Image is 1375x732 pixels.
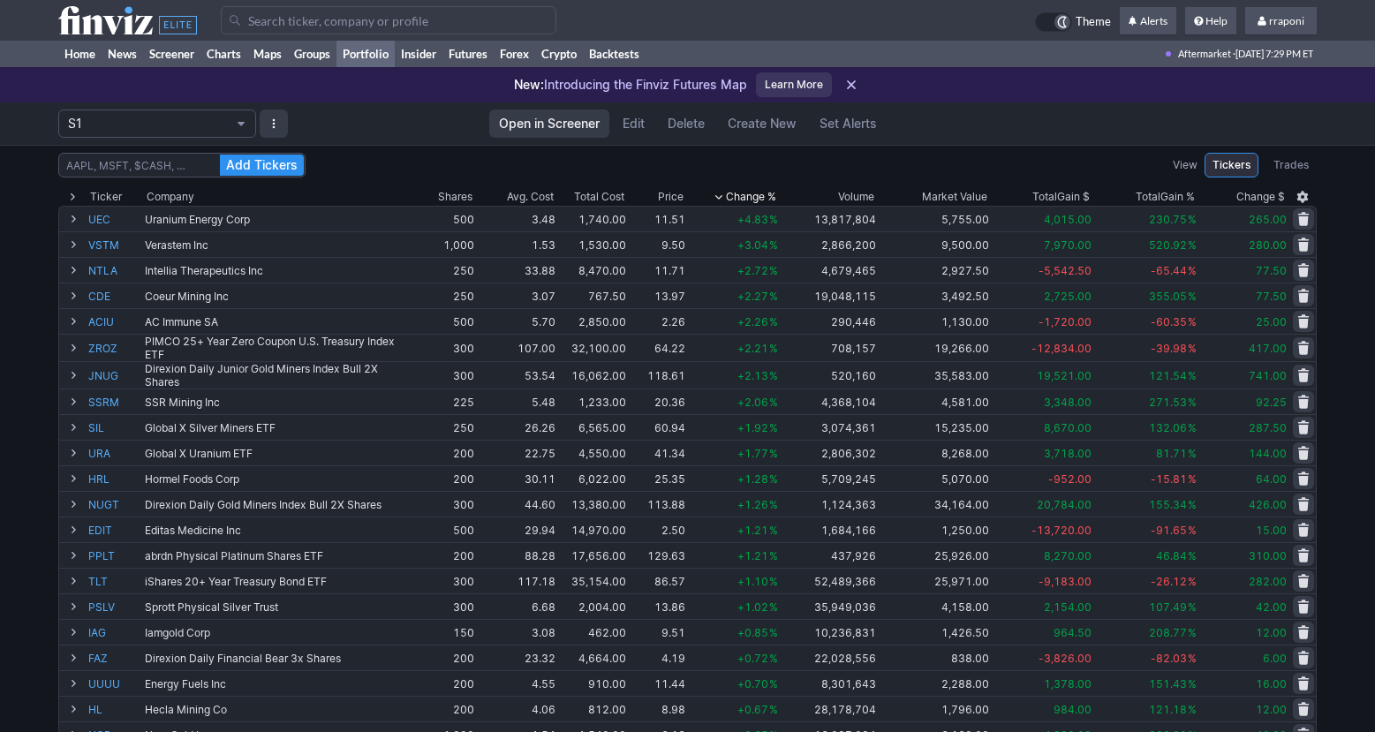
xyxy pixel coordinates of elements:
span: % [1188,575,1197,588]
a: URA [88,441,141,465]
div: Verastem Inc [145,238,411,252]
td: 1,684,166 [780,517,879,542]
td: 2,806,302 [780,440,879,465]
a: Maps [247,41,288,67]
span: Total [1136,188,1160,206]
span: Create New [728,115,797,132]
td: 35,583.00 [878,361,991,389]
td: 2.26 [628,308,687,334]
td: 14,970.00 [557,517,628,542]
div: iShares 20+ Year Treasury Bond ETF [145,575,411,588]
span: % [1188,264,1197,277]
div: Volume [838,188,874,206]
a: News [102,41,143,67]
a: PSLV [88,594,141,619]
a: Help [1185,7,1236,35]
td: 26.26 [476,414,557,440]
td: 200 [412,542,476,568]
td: 5,709,245 [780,465,879,491]
a: Theme [1035,12,1111,32]
span: 520.92 [1149,238,1187,252]
div: Avg. Cost [507,188,554,206]
span: 417.00 [1249,342,1287,355]
span: New: [514,77,544,92]
span: 155.34 [1149,498,1187,511]
td: 113.88 [628,491,687,517]
td: 25,971.00 [878,568,991,593]
td: 290,446 [780,308,879,334]
span: 12.00 [1256,626,1287,639]
span: % [1188,369,1197,382]
span: Set Alerts [820,115,877,132]
span: % [1188,447,1197,460]
td: 2,004.00 [557,593,628,619]
span: % [769,524,778,537]
a: Portfolio [336,41,395,67]
span: Change % [726,188,776,206]
button: Portfolio [58,109,256,138]
div: Gain % [1136,188,1195,206]
a: Learn More [756,72,832,97]
div: SSR Mining Inc [145,396,411,409]
td: 1,250.00 [878,517,991,542]
span: % [1188,396,1197,409]
span: 741.00 [1249,369,1287,382]
span: +2.06 [737,396,768,409]
span: % [1188,498,1197,511]
td: 2,866,200 [780,231,879,257]
span: Theme [1076,12,1111,32]
td: 4,158.00 [878,593,991,619]
td: 1,740.00 [557,206,628,231]
span: 265.00 [1249,213,1287,226]
span: 92.25 [1256,396,1287,409]
td: 41.34 [628,440,687,465]
td: 250 [412,257,476,283]
span: +2.26 [737,315,768,328]
span: +1.28 [737,472,768,486]
td: 1,426.50 [878,619,991,645]
td: 8,268.00 [878,440,991,465]
span: S1 [68,115,229,132]
td: 8,470.00 [557,257,628,283]
span: Delete [668,115,705,132]
td: 13,817,804 [780,206,879,231]
input: AAPL, MSFT, $CASH, … [58,153,306,177]
div: Direxion Daily Junior Gold Miners Index Bull 2X Shares [145,362,411,389]
span: % [769,447,778,460]
div: Sprott Physical Silver Trust [145,600,411,614]
td: 129.63 [628,542,687,568]
td: 35,949,036 [780,593,879,619]
span: +1.10 [737,575,768,588]
td: 13.86 [628,593,687,619]
span: 8,270.00 [1044,549,1092,562]
td: 250 [412,283,476,308]
input: Search [221,6,556,34]
td: 60.94 [628,414,687,440]
span: 4,015.00 [1044,213,1092,226]
p: Introducing the Finviz Futures Map [514,76,747,94]
td: 35,154.00 [557,568,628,593]
span: [DATE] 7:29 PM ET [1235,41,1313,67]
span: +1.92 [737,421,768,434]
td: 11.51 [628,206,687,231]
td: 9,500.00 [878,231,991,257]
div: PIMCO 25+ Year Zero Coupon U.S. Treasury Index ETF [145,335,411,361]
td: 300 [412,334,476,361]
td: 1,130.00 [878,308,991,334]
span: Add Tickers [226,156,298,174]
span: Edit [623,115,645,132]
span: 132.06 [1149,421,1187,434]
a: Backtests [583,41,646,67]
span: Aftermarket · [1178,41,1235,67]
span: 15.00 [1256,524,1287,537]
span: +1.26 [737,498,768,511]
td: 15,235.00 [878,414,991,440]
span: 81.71 [1156,447,1187,460]
td: 6,565.00 [557,414,628,440]
td: 200 [412,440,476,465]
a: Open in Screener [489,109,609,138]
td: 150 [412,619,476,645]
span: % [1188,549,1197,562]
a: Tickers [1205,153,1258,177]
span: % [769,396,778,409]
